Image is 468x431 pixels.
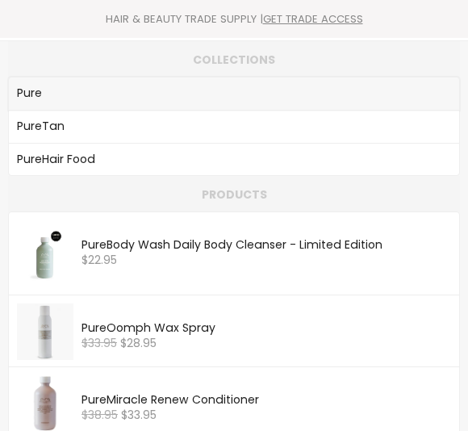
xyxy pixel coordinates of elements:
[17,115,451,138] a: Tan
[8,211,460,295] li: Products: Pure Body Wash Daily Body Cleanser - Limited Edition
[120,335,157,351] span: $28.95
[8,110,460,144] li: Collections: Pure Tan
[121,407,157,423] span: $33.95
[81,407,118,423] s: $38.95
[81,391,107,408] b: Pure
[81,322,451,337] div: Oomph Wax Spray
[81,252,117,268] span: $22.95
[8,295,460,367] li: Products: Pure Oomph Wax Spray
[81,239,451,253] div: Body Wash Daily Body Cleanser - Limited Edition
[81,394,451,408] div: Miracle Renew Conditioner
[8,77,460,111] li: Collections: Pure
[17,151,42,167] b: Pure
[8,176,460,212] li: Products
[17,149,451,171] a: Hair Food
[81,320,107,336] b: Pure
[17,118,42,134] b: Pure
[8,41,460,77] li: Collections
[81,335,117,351] s: $33.95
[8,143,460,177] li: Collections: Pure Hair Food
[8,6,48,46] button: Open gorgias live chat
[17,303,73,360] img: Oomph-Wax-Spray-1022x1024_200x.jpg
[263,11,363,27] a: GET TRADE ACCESS
[17,85,42,101] b: Pure
[81,236,107,253] b: Pure
[18,220,73,288] img: Screenshot_2024-11-06_190742_200x.png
